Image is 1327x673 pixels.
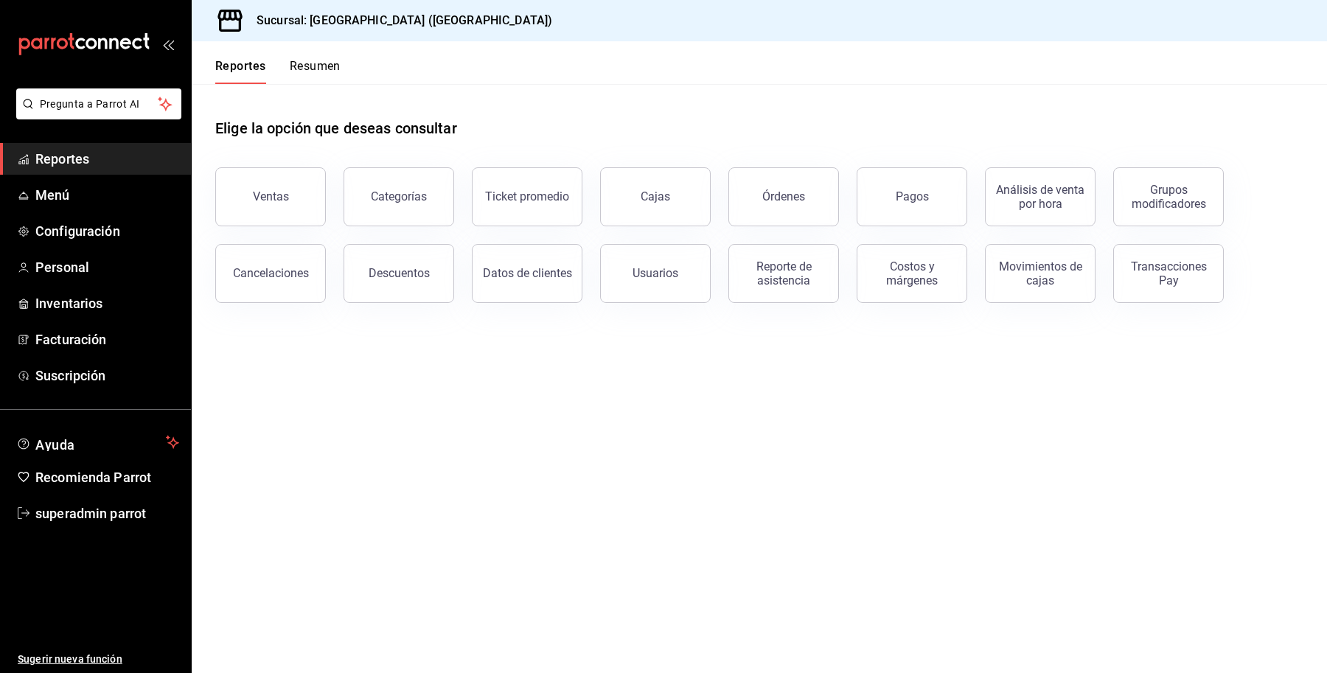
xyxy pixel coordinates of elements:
h3: Sucursal: [GEOGRAPHIC_DATA] ([GEOGRAPHIC_DATA]) [245,12,552,29]
button: Pagos [857,167,967,226]
span: Reportes [35,149,179,169]
button: Grupos modificadores [1113,167,1224,226]
span: Menú [35,185,179,205]
button: Costos y márgenes [857,244,967,303]
button: Descuentos [344,244,454,303]
div: Datos de clientes [483,266,572,280]
button: Categorías [344,167,454,226]
button: Ventas [215,167,326,226]
div: Categorías [371,189,427,203]
div: Ventas [253,189,289,203]
span: Personal [35,257,179,277]
a: Pregunta a Parrot AI [10,107,181,122]
button: Usuarios [600,244,711,303]
button: Cancelaciones [215,244,326,303]
div: Órdenes [762,189,805,203]
button: Pregunta a Parrot AI [16,88,181,119]
div: Costos y márgenes [866,259,958,287]
button: Movimientos de cajas [985,244,1096,303]
span: Pregunta a Parrot AI [40,97,159,112]
button: Transacciones Pay [1113,244,1224,303]
div: Análisis de venta por hora [995,183,1086,211]
span: Suscripción [35,366,179,386]
div: Transacciones Pay [1123,259,1214,287]
div: Reporte de asistencia [738,259,829,287]
div: Movimientos de cajas [995,259,1086,287]
button: Análisis de venta por hora [985,167,1096,226]
button: Reporte de asistencia [728,244,839,303]
div: Cajas [641,188,671,206]
div: Pagos [896,189,929,203]
a: Cajas [600,167,711,226]
span: Configuración [35,221,179,241]
span: Recomienda Parrot [35,467,179,487]
span: Sugerir nueva función [18,652,179,667]
div: Descuentos [369,266,430,280]
div: Grupos modificadores [1123,183,1214,211]
button: Reportes [215,59,266,84]
div: Usuarios [633,266,678,280]
span: Facturación [35,329,179,349]
button: Resumen [290,59,341,84]
div: Ticket promedio [485,189,569,203]
span: Ayuda [35,433,160,451]
h1: Elige la opción que deseas consultar [215,117,457,139]
button: open_drawer_menu [162,38,174,50]
span: superadmin parrot [35,503,179,523]
div: navigation tabs [215,59,341,84]
div: Cancelaciones [233,266,309,280]
span: Inventarios [35,293,179,313]
button: Datos de clientes [472,244,582,303]
button: Ticket promedio [472,167,582,226]
button: Órdenes [728,167,839,226]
